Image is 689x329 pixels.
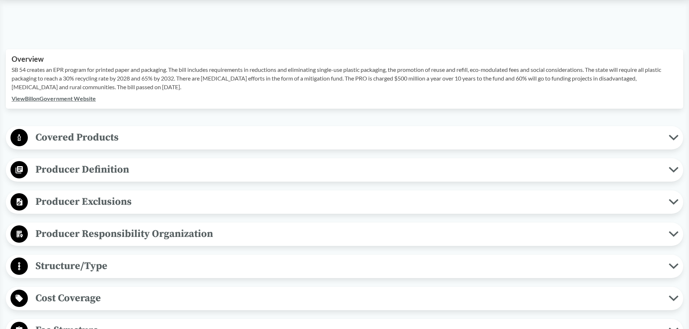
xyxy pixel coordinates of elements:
[8,257,681,276] button: Structure/Type
[8,225,681,243] button: Producer Responsibility Organization
[28,194,669,210] span: Producer Exclusions
[28,129,669,146] span: Covered Products
[8,289,681,308] button: Cost Coverage
[8,129,681,147] button: Covered Products
[12,55,677,63] h2: Overview
[12,65,677,91] p: SB 54 creates an EPR program for printed paper and packaging. The bill includes requirements in r...
[28,161,669,178] span: Producer Definition
[8,161,681,179] button: Producer Definition
[8,193,681,211] button: Producer Exclusions
[28,258,669,274] span: Structure/Type
[28,290,669,306] span: Cost Coverage
[28,226,669,242] span: Producer Responsibility Organization
[12,95,96,102] a: ViewBillonGovernment Website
